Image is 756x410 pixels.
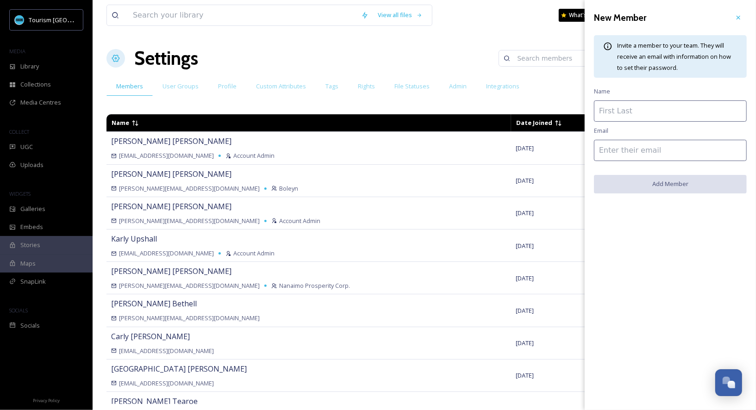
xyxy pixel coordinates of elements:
span: Name [112,118,129,127]
span: Privacy Policy [33,398,60,404]
span: [DATE] [516,371,534,379]
span: Media Centres [20,98,61,107]
a: What's New [559,9,605,22]
span: Profile [218,82,237,91]
span: Account Admin [233,249,275,258]
span: Email [594,126,608,135]
span: Rights [358,82,375,91]
span: File Statuses [394,82,430,91]
span: [DATE] [516,144,534,152]
span: [EMAIL_ADDRESS][DOMAIN_NAME] [119,151,214,160]
input: First Last [594,100,747,122]
span: [PERSON_NAME] [PERSON_NAME] [111,169,231,179]
input: Enter their email [594,140,747,161]
span: Name [594,87,610,96]
span: Stories [20,241,40,249]
span: COLLECT [9,128,29,135]
span: Members [116,82,143,91]
span: [PERSON_NAME][EMAIL_ADDRESS][DOMAIN_NAME] [119,314,260,323]
span: Invite a member to your team. They will receive an email with information on how to set their pas... [617,41,731,72]
span: Uploads [20,161,44,169]
td: Sort descending [107,115,511,131]
span: [PERSON_NAME][EMAIL_ADDRESS][DOMAIN_NAME] [119,281,260,290]
span: [PERSON_NAME] [PERSON_NAME] [111,201,231,211]
span: Collections [20,80,51,89]
span: WIDGETS [9,190,31,197]
span: User Groups [162,82,199,91]
button: Open Chat [715,369,742,396]
span: Tourism [GEOGRAPHIC_DATA] [29,15,112,24]
span: SnapLink [20,277,46,286]
a: Privacy Policy [33,394,60,405]
span: Date Joined [516,118,552,127]
span: [PERSON_NAME][EMAIL_ADDRESS][DOMAIN_NAME] [119,184,260,193]
span: Custom Attributes [256,82,306,91]
span: Account Admin [279,217,320,225]
span: UGC [20,143,33,151]
span: Boleyn [279,184,298,193]
span: Nanaimo Prosperity Corp. [279,281,350,290]
span: Tags [325,82,338,91]
span: [DATE] [516,209,534,217]
span: [PERSON_NAME][EMAIL_ADDRESS][DOMAIN_NAME] [119,217,260,225]
span: [DATE] [516,242,534,250]
h3: New Member [594,11,646,25]
button: Add Member [594,175,747,193]
span: Account Admin [233,151,275,160]
span: Admin [449,82,467,91]
span: [DATE] [516,306,534,315]
span: Maps [20,259,36,268]
span: [DATE] [516,339,534,347]
span: Integrations [486,82,519,91]
span: Galleries [20,205,45,213]
span: Karly Upshall [111,234,157,244]
td: Sort ascending [512,115,600,131]
span: Library [20,62,39,71]
span: Embeds [20,223,43,231]
span: [EMAIL_ADDRESS][DOMAIN_NAME] [119,379,214,388]
span: [PERSON_NAME] [PERSON_NAME] [111,266,231,276]
span: [DATE] [516,176,534,185]
span: Carly [PERSON_NAME] [111,331,190,342]
span: [PERSON_NAME] Tearoe [111,396,198,406]
span: SOCIALS [9,307,28,314]
a: View all files [373,6,427,24]
input: Search members [512,49,602,68]
span: [PERSON_NAME] Bethell [111,298,197,309]
span: [EMAIL_ADDRESS][DOMAIN_NAME] [119,249,214,258]
span: MEDIA [9,48,25,55]
span: [EMAIL_ADDRESS][DOMAIN_NAME] [119,347,214,355]
span: [PERSON_NAME] [PERSON_NAME] [111,136,231,146]
h1: Settings [134,44,198,72]
img: tourism_nanaimo_logo.jpeg [15,15,24,25]
span: Socials [20,321,40,330]
input: Search your library [128,5,356,25]
span: [DATE] [516,274,534,282]
span: [GEOGRAPHIC_DATA] [PERSON_NAME] [111,364,247,374]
